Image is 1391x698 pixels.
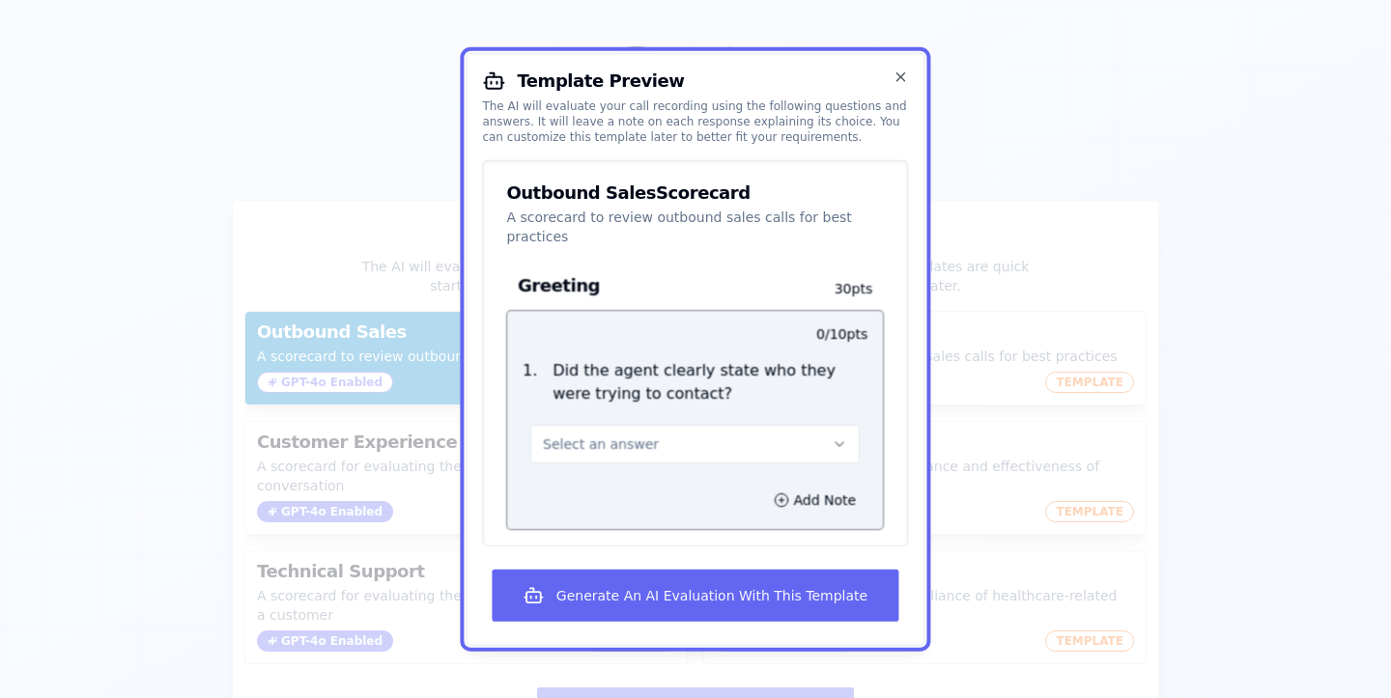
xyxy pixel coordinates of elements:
button: Generate An AI Evaluation With This Template [493,570,898,622]
button: Add Note [763,486,868,513]
span: Select an answer [543,433,659,453]
p: 0 / 10 pts [816,323,867,343]
div: The AI will evaluate your call recording using the following questions and answers. It will leave... [482,98,908,144]
p: Did the agent clearly state who they were trying to contact? [554,358,868,405]
p: A scorecard to review outbound sales calls for best practices [506,207,884,245]
h3: Outbound Sales Scorecard [506,183,750,201]
h2: Template Preview [482,69,908,92]
h3: Greeting [518,272,813,297]
p: 30 pts [813,278,872,297]
p: 1 . [515,358,545,405]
